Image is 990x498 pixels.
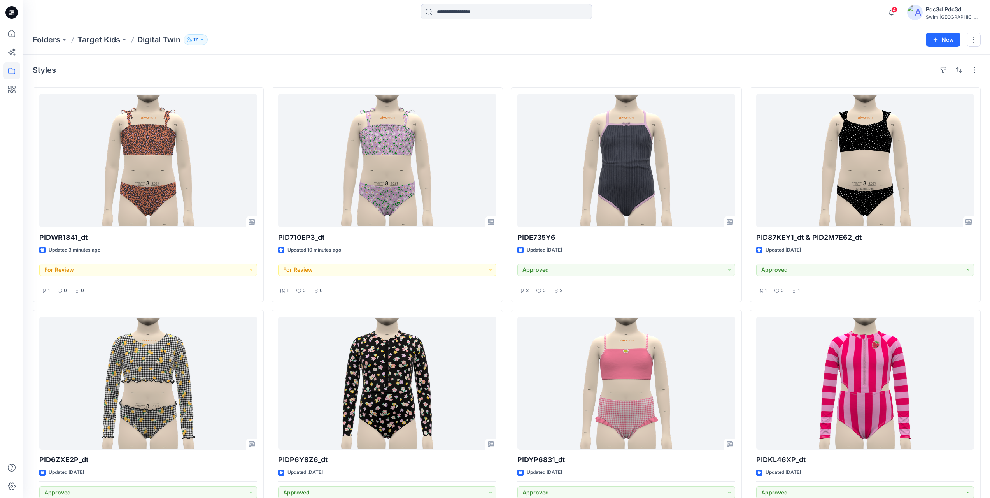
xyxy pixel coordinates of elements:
p: Updated 3 minutes ago [49,246,100,254]
p: 0 [303,287,306,295]
p: 0 [320,287,323,295]
p: 1 [798,287,800,295]
div: Swim [GEOGRAPHIC_DATA] [926,14,980,20]
p: PIDKL46XP_dt [756,454,974,465]
p: Updated [DATE] [527,246,562,254]
p: Updated [DATE] [49,468,84,477]
p: PID87KEY1_dt & PID2M7E62_dt [756,232,974,243]
p: 0 [781,287,784,295]
p: 2 [526,287,529,295]
p: PID6ZXE2P_dt [39,454,257,465]
span: 4 [891,7,897,13]
h4: Styles [33,65,56,75]
p: Digital Twin [137,34,180,45]
p: 17 [193,35,198,44]
p: 1 [48,287,50,295]
p: PIDE735Y6 [517,232,735,243]
p: Updated [DATE] [766,246,801,254]
a: PIDKL46XP_dt [756,317,974,450]
p: 0 [64,287,67,295]
a: Folders [33,34,60,45]
a: PIDWR1841_dt [39,94,257,227]
a: Target Kids [77,34,120,45]
p: 1 [287,287,289,295]
p: PID710EP3_dt [278,232,496,243]
img: avatar [907,5,923,20]
button: 17 [184,34,208,45]
div: Pdc3d Pdc3d [926,5,980,14]
button: New [926,33,960,47]
p: 1 [765,287,767,295]
p: 0 [543,287,546,295]
a: PIDE735Y6 [517,94,735,227]
a: PID6ZXE2P_dt [39,317,257,450]
p: Updated [DATE] [287,468,323,477]
p: 2 [560,287,562,295]
p: Updated [DATE] [766,468,801,477]
a: PIDYP6831_dt [517,317,735,450]
p: PIDP6Y8Z6_dt [278,454,496,465]
a: PID710EP3_dt [278,94,496,227]
a: PIDP6Y8Z6_dt [278,317,496,450]
a: PID87KEY1_dt & PID2M7E62_dt [756,94,974,227]
p: Updated 10 minutes ago [287,246,341,254]
p: PIDYP6831_dt [517,454,735,465]
p: 0 [81,287,84,295]
p: Updated [DATE] [527,468,562,477]
p: PIDWR1841_dt [39,232,257,243]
